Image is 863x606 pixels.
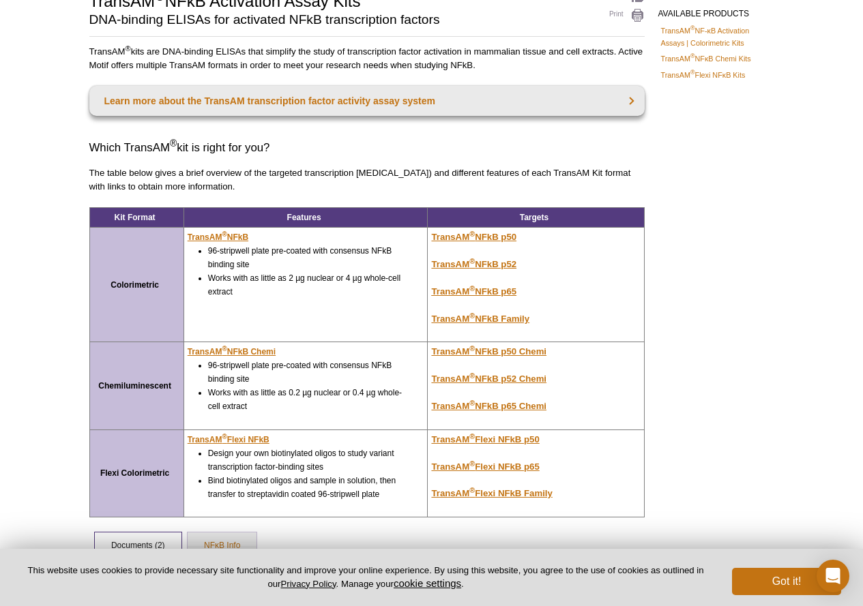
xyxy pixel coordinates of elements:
sup: ® [469,230,475,238]
u: TransAM NFkB p50 Chemi [431,346,546,357]
p: The table below gives a brief overview of the targeted transcription [MEDICAL_DATA]) and differen... [89,166,645,194]
strong: Features [287,213,321,222]
u: TransAM Flexi NFkB p65 [431,461,539,472]
a: TransAM®NFkB p52 [431,259,516,269]
u: TransAM NFkB p52 Chemi [431,374,546,384]
p: This website uses cookies to provide necessary site functionality and improve your online experie... [22,564,710,590]
u: TransAM NFkB Chemi [188,347,276,357]
p: TransAM kits are DNA-binding ELISAs that simplify the study of transcription factor activation in... [89,45,645,72]
a: NFκB Info [188,532,257,560]
a: TransAM®NFkB Chemi [188,345,276,359]
div: Open Intercom Messenger [817,560,849,592]
sup: ® [222,433,226,440]
strong: Kit Format [115,213,156,222]
u: TransAM Flexi NFkB Family [431,488,552,498]
u: TransAM NFkB Family [431,314,529,324]
u: TransAM NFkB p65 Chemi [431,401,546,411]
sup: ® [170,138,177,149]
sup: ® [469,399,475,407]
button: Got it! [732,568,841,595]
u: TransAM NFkB p50 [431,232,516,242]
a: TransAM®Flexi NFkB [188,433,269,446]
li: 96-stripwell plate pre-coated with consensus NFkB binding site [208,244,409,271]
u: TransAM NFkB p52 [431,259,516,269]
li: Design your own biotinylated oligos to study variant transcription factor-binding sites [208,446,409,474]
a: Documents (2) [95,532,181,560]
a: TransAM®NF-κB Activation Assays | Colorimetric Kits [661,25,772,49]
li: Bind biotinylated oligos and sample in solution, then transfer to streptavidin coated 96-stripwel... [208,474,409,501]
a: TransAM®NFkB p65 [431,286,516,297]
li: Works with as little as 2 µg nuclear or 4 µg whole-cell extract [208,271,409,299]
sup: ® [690,53,695,60]
sup: ® [469,311,475,319]
sup: ® [690,25,695,31]
sup: ® [469,486,475,494]
a: TransAM®Flexi NFkB p65 [431,461,539,472]
a: TransAM®NFkB p50 Chemi [431,346,546,357]
a: TransAM®NFkB [188,230,248,244]
li: 96-stripwell plate pre-coated with consensus NFkB binding site [208,359,409,386]
sup: ® [469,257,475,265]
a: Print [594,8,645,23]
u: TransAM Flexi NFkB [188,435,269,444]
sup: ® [222,345,226,352]
a: TransAM®NFkB p50 [431,232,516,242]
strong: Colorimetric [111,280,159,290]
u: TransAM Flexi NFkB p50 [431,434,539,444]
a: Privacy Policy [280,579,336,589]
h2: DNA-binding ELISAs for activated NFkB transcription factors [89,14,580,26]
a: TransAM®NFkB p52 Chemi [431,374,546,384]
u: TransAM NFkB [188,232,248,242]
button: cookie settings [394,577,461,589]
a: TransAM®Flexi NFkB Family [431,488,552,498]
sup: ® [469,372,475,380]
strong: Flexi Colorimetric [100,468,169,478]
sup: ® [469,284,475,292]
sup: ® [469,344,475,352]
strong: Chemiluminescent [98,381,171,391]
a: TransAM®Flexi NFkB p50 [431,434,539,444]
h3: Which TransAM kit is right for you? [89,140,645,156]
sup: ® [469,431,475,440]
strong: Targets [520,213,548,222]
a: TransAM®Flexi NFκB Kits [661,69,746,81]
sup: ® [222,230,226,238]
a: TransAM®NFκB Chemi Kits [661,52,751,65]
sup: ® [126,44,131,52]
a: TransAM®NFkB p65 Chemi [431,401,546,411]
u: TransAM NFkB p65 [431,286,516,297]
sup: ® [469,459,475,467]
a: TransAM®NFkB Family [431,314,529,324]
a: Learn more about the TransAM transcription factor activity assay system [89,86,645,116]
sup: ® [690,69,695,76]
li: Works with as little as 0.2 µg nuclear or 0.4 µg whole-cell extract [208,386,409,413]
